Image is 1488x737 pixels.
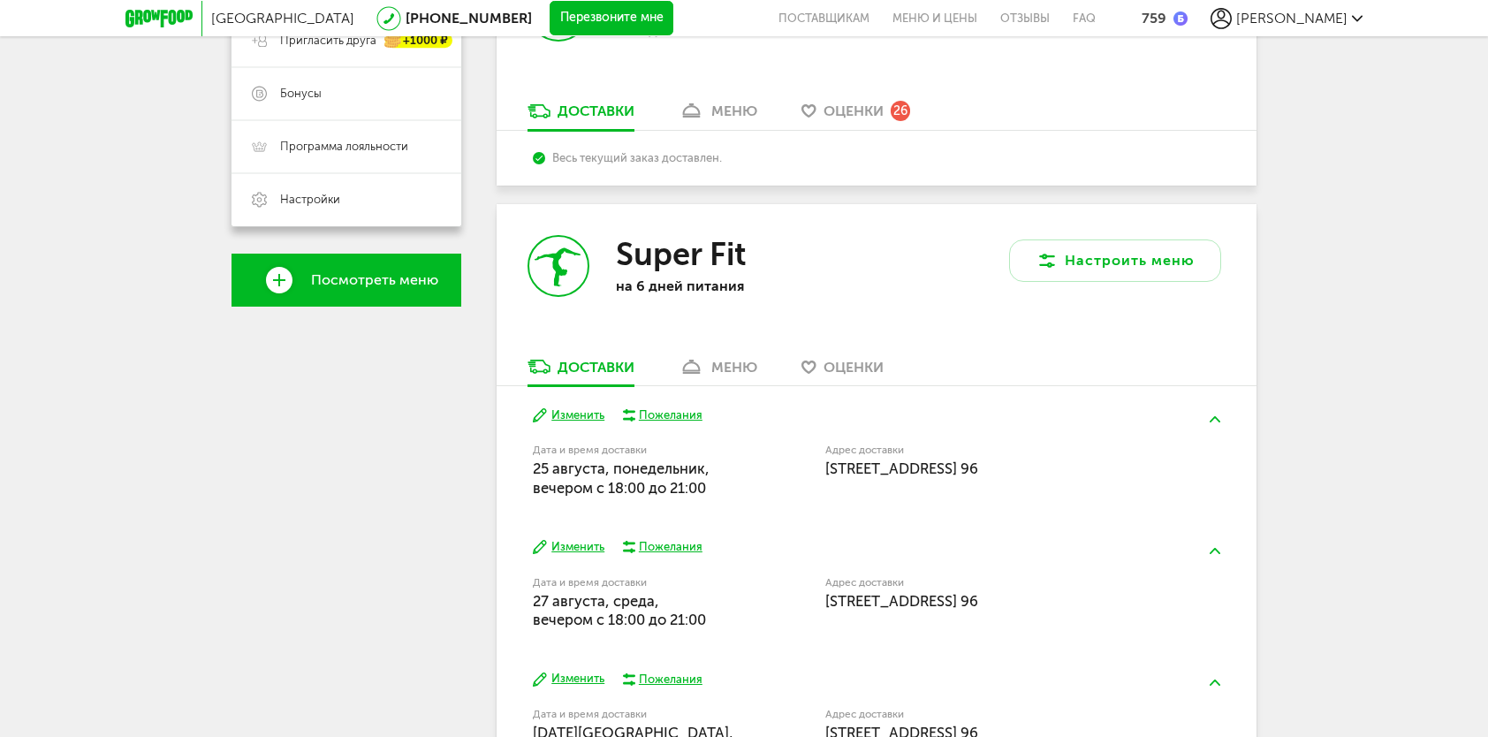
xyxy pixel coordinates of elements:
[406,10,532,27] a: [PHONE_NUMBER]
[825,710,1155,719] label: Адрес доставки
[639,407,702,423] div: Пожелания
[558,359,634,376] div: Доставки
[533,460,710,496] span: 25 августа, понедельник, вечером c 18:00 до 21:00
[616,277,846,294] p: на 6 дней питания
[824,359,884,376] span: Оценки
[533,671,604,688] button: Изменить
[533,407,604,424] button: Изменить
[622,539,702,555] button: Пожелания
[533,578,735,588] label: Дата и время доставки
[232,14,461,67] a: Пригласить друга +1000 ₽
[232,254,461,307] a: Посмотреть меню
[711,359,757,376] div: меню
[533,539,604,556] button: Изменить
[622,407,702,423] button: Пожелания
[558,103,634,119] div: Доставки
[1009,239,1221,282] button: Настроить меню
[711,103,757,119] div: меню
[533,445,735,455] label: Дата и время доставки
[891,101,910,120] div: 26
[1210,548,1220,554] img: arrow-up-green.5eb5f82.svg
[519,357,643,385] a: Доставки
[550,1,673,36] button: Перезвоните мне
[670,102,766,130] a: меню
[824,103,884,119] span: Оценки
[825,445,1155,455] label: Адрес доставки
[533,151,1219,164] div: Весь текущий заказ доставлен.
[825,578,1155,588] label: Адрес доставки
[280,192,340,208] span: Настройки
[639,672,702,688] div: Пожелания
[385,34,452,49] div: +1000 ₽
[793,102,919,130] a: Оценки 26
[1210,416,1220,422] img: arrow-up-green.5eb5f82.svg
[616,235,746,273] h3: Super Fit
[519,102,643,130] a: Доставки
[1236,10,1348,27] span: [PERSON_NAME]
[825,592,978,610] span: [STREET_ADDRESS] 96
[1142,10,1166,27] div: 759
[533,592,706,628] span: 27 августа, среда, вечером c 18:00 до 21:00
[311,272,438,288] span: Посмотреть меню
[280,86,322,102] span: Бонусы
[533,710,735,719] label: Дата и время доставки
[825,460,978,477] span: [STREET_ADDRESS] 96
[280,139,408,155] span: Программа лояльности
[639,539,702,555] div: Пожелания
[793,357,892,385] a: Оценки
[232,67,461,120] a: Бонусы
[622,672,702,688] button: Пожелания
[232,173,461,226] a: Настройки
[211,10,354,27] span: [GEOGRAPHIC_DATA]
[670,357,766,385] a: меню
[280,33,376,49] span: Пригласить друга
[1210,680,1220,686] img: arrow-up-green.5eb5f82.svg
[1173,11,1188,26] img: bonus_b.cdccf46.png
[232,120,461,173] a: Программа лояльности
